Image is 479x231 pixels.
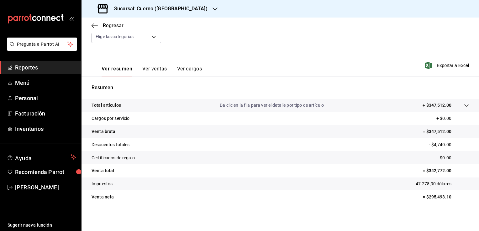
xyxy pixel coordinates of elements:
[92,115,130,122] p: Cargos por servicio
[15,126,44,132] font: Inventarios
[438,155,469,161] p: - $0.00
[92,23,124,28] button: Regresar
[437,63,469,68] font: Exportar a Excel
[92,141,129,148] p: Descuentos totales
[103,23,124,28] span: Regresar
[15,169,64,175] font: Recomienda Parrot
[423,102,451,109] p: + $347,512.00
[177,66,202,76] button: Ver cargos
[142,66,167,76] button: Ver ventas
[8,223,52,228] font: Sugerir nueva función
[15,184,59,191] font: [PERSON_NAME]
[429,141,469,148] p: - $4,740.00
[109,5,208,13] h3: Sucursal: Cuerno ([GEOGRAPHIC_DATA])
[15,110,45,117] font: Facturación
[17,41,67,48] span: Pregunta a Parrot AI
[15,64,38,71] font: Reportes
[92,84,469,91] p: Resumen
[423,128,469,135] p: = $347,512.00
[413,181,469,187] p: - 47.278,90 dólares
[92,155,135,161] p: Certificados de regalo
[15,80,30,86] font: Menú
[7,38,77,51] button: Pregunta a Parrot AI
[102,66,202,76] div: Pestañas de navegación
[426,62,469,69] button: Exportar a Excel
[4,45,77,52] a: Pregunta a Parrot AI
[92,102,121,109] p: Total artículos
[423,167,469,174] p: = $342,772.00
[92,167,114,174] p: Venta total
[92,194,114,200] p: Venta neta
[436,115,469,122] p: + $0.00
[102,66,132,72] font: Ver resumen
[220,102,324,109] p: Da clic en la fila para ver el detalle por tipo de artículo
[423,194,469,200] p: = $295,493.10
[15,95,38,101] font: Personal
[92,128,115,135] p: Venta bruta
[96,33,134,40] span: Elige las categorías
[69,16,74,21] button: open_drawer_menu
[15,153,68,161] span: Ayuda
[92,181,113,187] p: Impuestos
